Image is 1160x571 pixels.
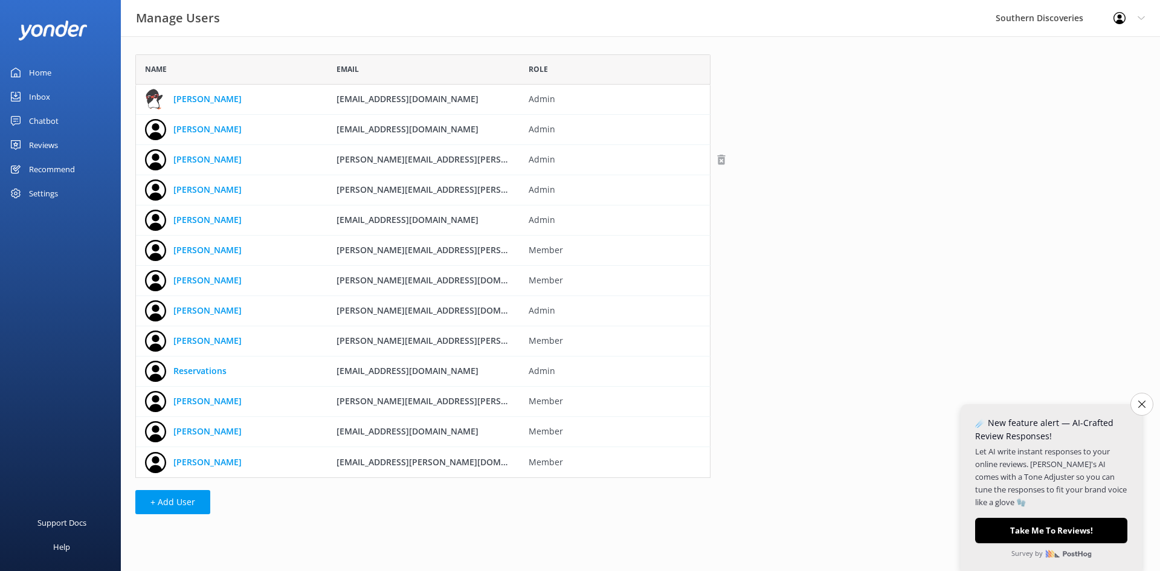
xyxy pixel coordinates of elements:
[529,334,702,347] span: Member
[29,133,58,157] div: Reviews
[37,511,86,535] div: Support Docs
[529,364,702,378] span: Admin
[173,244,242,257] a: [PERSON_NAME]
[135,490,210,514] button: + Add User
[337,365,478,376] span: [EMAIL_ADDRESS][DOMAIN_NAME]
[145,63,167,75] span: Name
[173,183,242,196] a: [PERSON_NAME]
[173,213,242,227] a: [PERSON_NAME]
[529,153,702,166] span: Admin
[135,85,710,477] div: grid
[337,456,547,468] span: [EMAIL_ADDRESS][PERSON_NAME][DOMAIN_NAME]
[136,8,220,28] h3: Manage Users
[173,364,227,378] a: Reservations
[29,85,50,109] div: Inbox
[145,89,166,110] img: 541-1719351697.jpg
[337,274,547,286] span: [PERSON_NAME][EMAIL_ADDRESS][DOMAIN_NAME]
[173,425,242,438] a: [PERSON_NAME]
[173,274,242,287] a: [PERSON_NAME]
[337,425,478,437] span: [EMAIL_ADDRESS][DOMAIN_NAME]
[337,153,615,165] span: [PERSON_NAME][EMAIL_ADDRESS][PERSON_NAME][DOMAIN_NAME]
[173,123,242,136] a: [PERSON_NAME]
[337,214,478,225] span: [EMAIL_ADDRESS][DOMAIN_NAME]
[337,184,615,195] span: [PERSON_NAME][EMAIL_ADDRESS][PERSON_NAME][DOMAIN_NAME]
[529,123,702,136] span: Admin
[529,92,702,106] span: Admin
[529,304,702,317] span: Admin
[337,123,478,135] span: [EMAIL_ADDRESS][DOMAIN_NAME]
[29,181,58,205] div: Settings
[173,334,242,347] a: [PERSON_NAME]
[29,109,59,133] div: Chatbot
[337,244,615,256] span: [PERSON_NAME][EMAIL_ADDRESS][PERSON_NAME][DOMAIN_NAME]
[529,425,702,438] span: Member
[18,21,88,40] img: yonder-white-logo.png
[337,335,615,346] span: [PERSON_NAME][EMAIL_ADDRESS][PERSON_NAME][DOMAIN_NAME]
[337,63,359,75] span: Email
[173,304,242,317] a: [PERSON_NAME]
[529,395,702,408] span: Member
[529,213,702,227] span: Admin
[529,183,702,196] span: Admin
[337,305,547,316] span: [PERSON_NAME][EMAIL_ADDRESS][DOMAIN_NAME]
[529,244,702,257] span: Member
[53,535,70,559] div: Help
[337,395,615,407] span: [PERSON_NAME][EMAIL_ADDRESS][PERSON_NAME][DOMAIN_NAME]
[173,92,242,106] a: [PERSON_NAME]
[173,395,242,408] a: [PERSON_NAME]
[173,456,242,469] a: [PERSON_NAME]
[337,93,478,105] span: [EMAIL_ADDRESS][DOMAIN_NAME]
[29,60,51,85] div: Home
[529,274,702,287] span: Member
[29,157,75,181] div: Recommend
[173,153,242,166] a: [PERSON_NAME]
[529,456,702,469] span: Member
[529,63,548,75] span: Role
